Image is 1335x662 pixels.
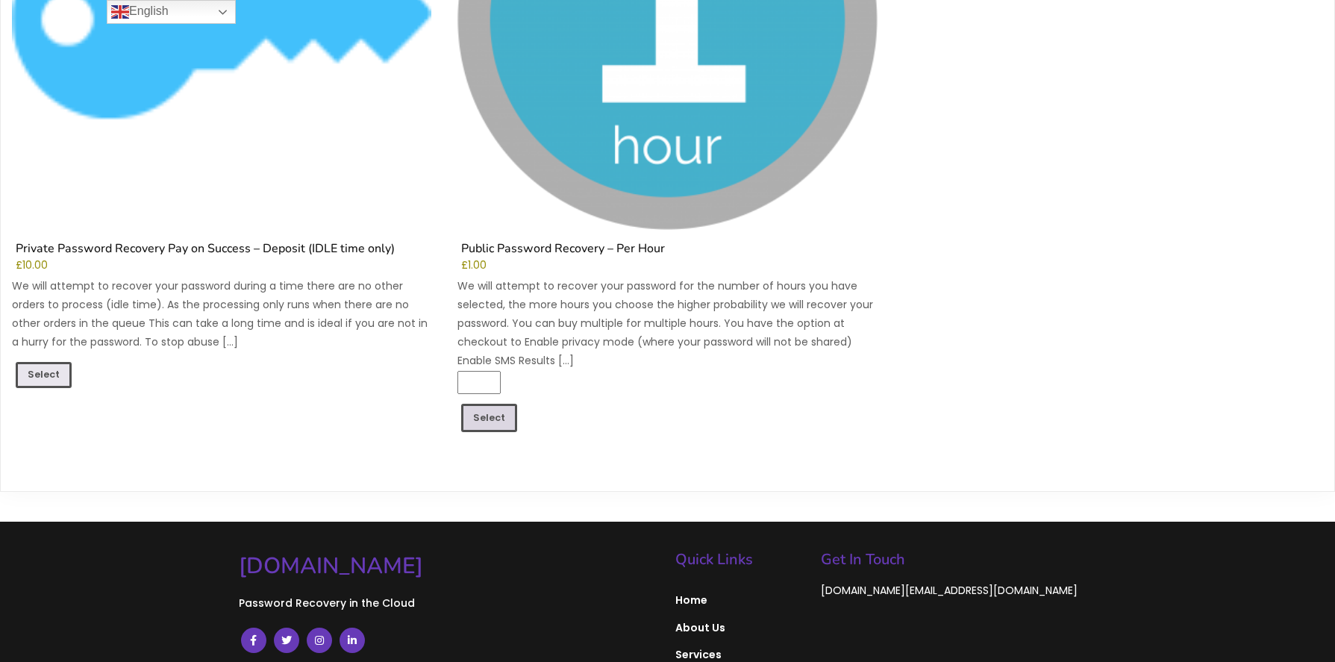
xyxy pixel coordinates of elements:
a: About Us [675,614,806,641]
p: Password Recovery in the Cloud [239,593,660,613]
a: [DOMAIN_NAME][EMAIL_ADDRESS][DOMAIN_NAME] [821,583,1078,599]
p: We will attempt to recover your password for the number of hours you have selected, the more hour... [457,277,877,371]
span: £ [461,258,468,272]
h2: Public Password Recovery – Per Hour [457,242,877,260]
span: Services [675,648,806,661]
a: Add to cart: “Private Password Recovery Pay on Success - Deposit (IDLE time only)” [16,362,72,388]
p: We will attempt to recover your password during a time there are no other orders to process (idle... [12,277,431,352]
bdi: 10.00 [16,258,48,272]
img: en [111,3,129,21]
h5: Quick Links [675,552,806,567]
a: Add to cart: “Public Password Recovery - Per Hour” [461,404,517,432]
a: Home [675,587,806,613]
h2: Private Password Recovery Pay on Success – Deposit (IDLE time only) [12,242,431,260]
a: [DOMAIN_NAME] [239,552,660,581]
span: £ [16,258,22,272]
span: About Us [675,621,806,634]
span: Home [675,593,806,607]
h5: Get In Touch [821,552,1097,567]
bdi: 1.00 [461,258,487,272]
input: Product quantity [457,371,501,394]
